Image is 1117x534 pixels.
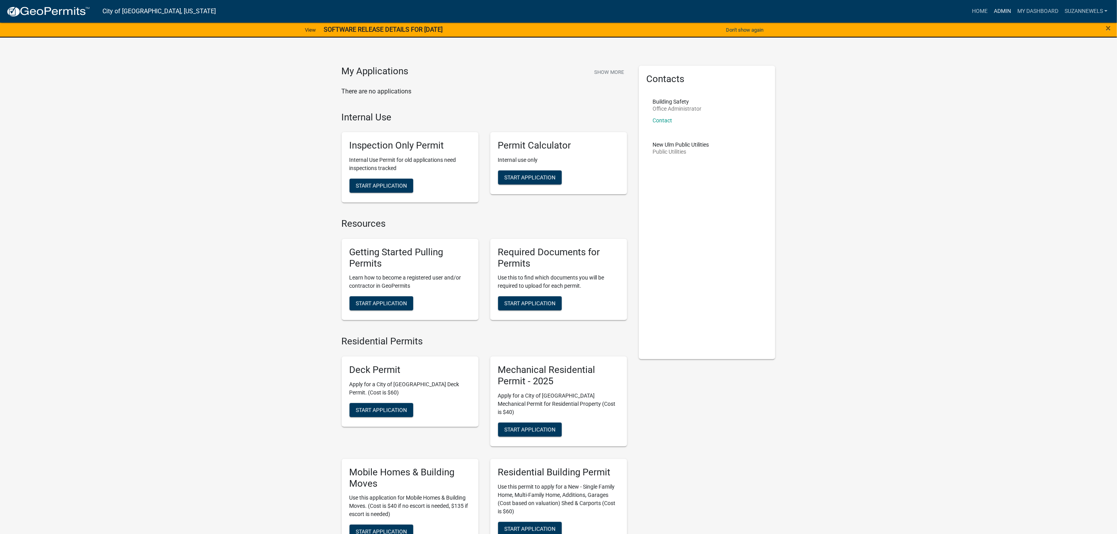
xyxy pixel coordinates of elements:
[504,174,556,181] span: Start Application
[498,140,619,151] h5: Permit Calculator
[723,23,767,36] button: Don't show again
[350,247,471,269] h5: Getting Started Pulling Permits
[969,4,991,19] a: Home
[342,66,409,77] h4: My Applications
[356,183,407,189] span: Start Application
[647,73,768,85] h5: Contacts
[504,426,556,432] span: Start Application
[498,364,619,387] h5: Mechanical Residential Permit - 2025
[324,26,443,33] strong: SOFTWARE RELEASE DETAILS FOR [DATE]
[342,112,627,123] h4: Internal Use
[1106,23,1111,34] span: ×
[498,156,619,164] p: Internal use only
[653,142,709,147] p: New Ulm Public Utilities
[504,525,556,532] span: Start Application
[1061,4,1111,19] a: SuzanneWels
[350,364,471,376] h5: Deck Permit
[350,403,413,417] button: Start Application
[350,380,471,397] p: Apply for a City of [GEOGRAPHIC_DATA] Deck Permit. (Cost is $60)
[653,106,702,111] p: Office Administrator
[653,117,672,124] a: Contact
[350,274,471,290] p: Learn how to become a registered user and/or contractor in GeoPermits
[498,247,619,269] h5: Required Documents for Permits
[350,296,413,310] button: Start Application
[498,392,619,416] p: Apply for a City of [GEOGRAPHIC_DATA] Mechanical Permit for Residential Property (Cost is $40)
[504,300,556,306] span: Start Application
[498,483,619,516] p: Use this permit to apply for a New - Single Family Home, Multi-Family Home, Additions, Garages (C...
[302,23,319,36] a: View
[498,296,562,310] button: Start Application
[102,5,216,18] a: City of [GEOGRAPHIC_DATA], [US_STATE]
[356,300,407,306] span: Start Application
[991,4,1014,19] a: Admin
[342,218,627,229] h4: Resources
[653,149,709,154] p: Public Utilities
[350,467,471,489] h5: Mobile Homes & Building Moves
[342,336,627,347] h4: Residential Permits
[342,87,627,96] p: There are no applications
[350,140,471,151] h5: Inspection Only Permit
[1106,23,1111,33] button: Close
[498,467,619,478] h5: Residential Building Permit
[591,66,627,79] button: Show More
[498,170,562,185] button: Start Application
[350,494,471,518] p: Use this application for Mobile Homes & Building Moves. (Cost is $40 if no escort is needed, $135...
[653,99,702,104] p: Building Safety
[350,179,413,193] button: Start Application
[350,156,471,172] p: Internal Use Permit for old applications need inspections tracked
[356,407,407,413] span: Start Application
[498,423,562,437] button: Start Application
[498,274,619,290] p: Use this to find which documents you will be required to upload for each permit.
[1014,4,1061,19] a: My Dashboard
